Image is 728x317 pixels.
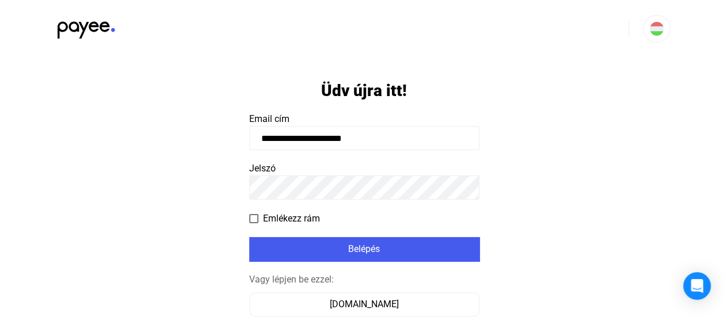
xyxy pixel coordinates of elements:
button: HU [643,15,670,43]
a: [DOMAIN_NAME] [249,299,479,310]
div: Belépés [253,242,476,256]
div: [DOMAIN_NAME] [253,297,475,311]
button: [DOMAIN_NAME] [249,292,479,316]
img: black-payee-blue-dot.svg [58,15,115,39]
div: Open Intercom Messenger [683,272,711,300]
span: Emlékezz rám [263,212,320,226]
h1: Üdv újra itt! [321,81,407,101]
div: Vagy lépjen be ezzel: [249,273,479,287]
span: Email cím [249,113,289,124]
button: Belépés [249,237,479,261]
img: HU [650,22,664,36]
span: Jelszó [249,163,276,174]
